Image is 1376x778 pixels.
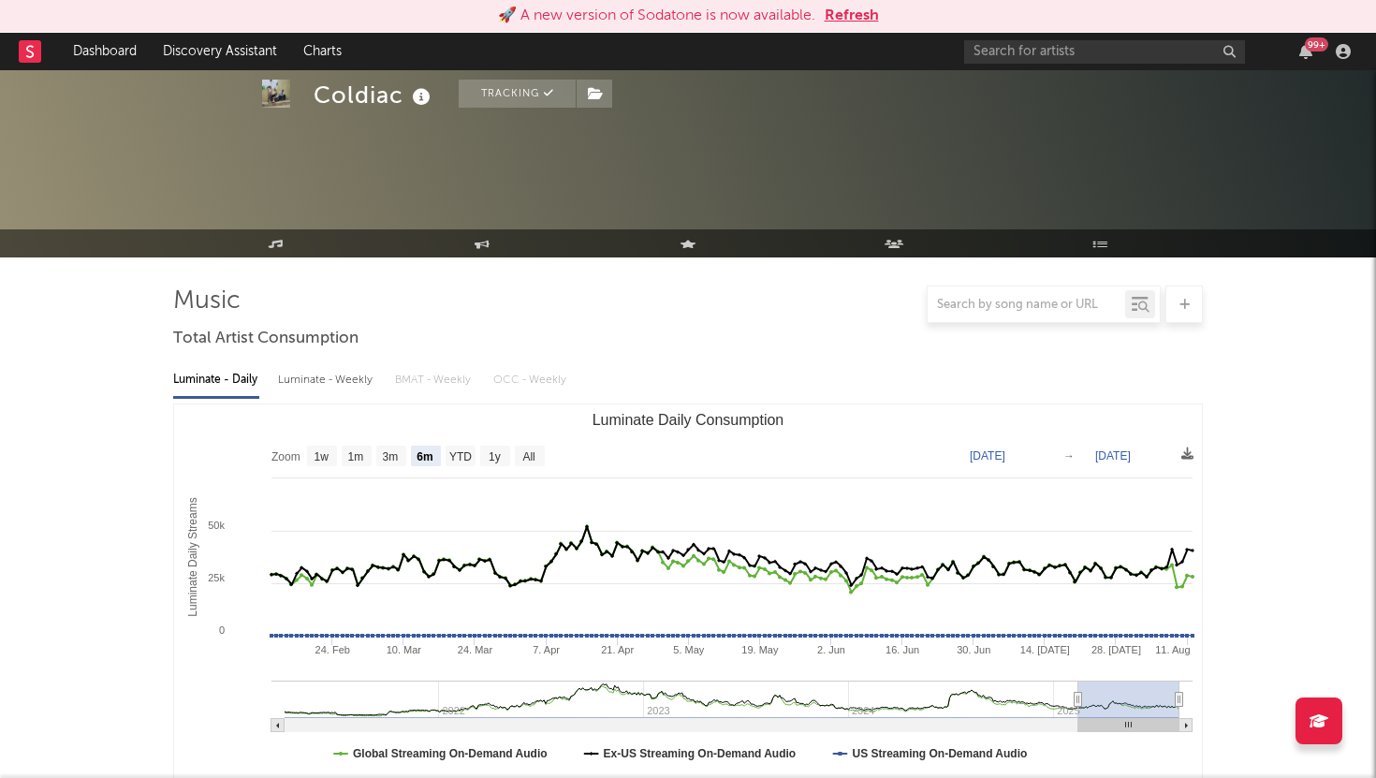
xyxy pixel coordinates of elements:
text: 24. Mar [458,644,493,655]
text: 6m [417,450,432,463]
input: Search by song name or URL [928,298,1125,313]
text: Luminate Daily Consumption [593,412,784,428]
text: YTD [449,450,472,463]
text: 1y [489,450,501,463]
a: Dashboard [60,33,150,70]
text: → [1063,449,1075,462]
div: Luminate - Daily [173,364,259,396]
text: Global Streaming On-Demand Audio [353,747,548,760]
text: 30. Jun [957,644,990,655]
text: 10. Mar [387,644,422,655]
text: 25k [208,572,225,583]
text: Luminate Daily Streams [186,497,199,616]
text: 1w [315,450,329,463]
div: 99 + [1305,37,1328,51]
div: Luminate - Weekly [278,364,376,396]
button: Refresh [825,5,879,27]
text: 28. [DATE] [1091,644,1141,655]
span: Total Artist Consumption [173,328,359,350]
text: 14. [DATE] [1020,644,1070,655]
text: 1m [348,450,364,463]
button: Tracking [459,80,576,108]
text: 11. Aug [1155,644,1190,655]
text: 7. Apr [533,644,560,655]
div: Coldiac [314,80,435,110]
text: 50k [208,520,225,531]
text: US Streaming On-Demand Audio [852,747,1027,760]
text: 2. Jun [817,644,845,655]
div: 🚀 A new version of Sodatone is now available. [498,5,815,27]
text: 19. May [741,644,779,655]
input: Search for artists [964,40,1245,64]
text: [DATE] [1095,449,1131,462]
text: 16. Jun [886,644,919,655]
text: 21. Apr [601,644,634,655]
text: Zoom [271,450,300,463]
button: 99+ [1299,44,1312,59]
text: Ex-US Streaming On-Demand Audio [604,747,797,760]
text: [DATE] [970,449,1005,462]
text: 24. Feb [315,644,350,655]
text: 3m [383,450,399,463]
a: Discovery Assistant [150,33,290,70]
text: 5. May [673,644,705,655]
text: All [522,450,534,463]
text: 0 [219,624,225,636]
a: Charts [290,33,355,70]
